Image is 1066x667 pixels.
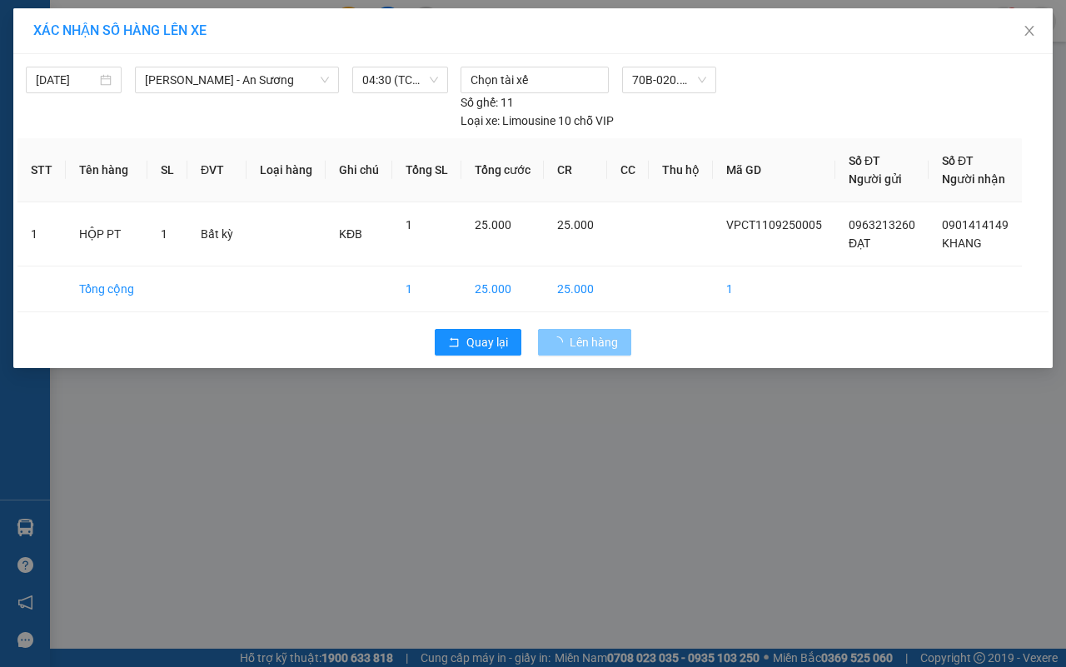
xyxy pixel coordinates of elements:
th: Mã GD [713,138,835,202]
th: STT [17,138,66,202]
td: 1 [17,202,66,266]
td: 25.000 [461,266,544,312]
td: Bất kỳ [187,202,247,266]
div: Limousine 10 chỗ VIP [461,112,614,130]
span: 0963213260 [849,218,915,231]
div: 11 [461,93,514,112]
span: Quay lại [466,333,508,351]
span: 04:30 (TC) - 70B-020.62 [362,67,438,92]
span: Người nhận [942,172,1005,186]
span: KHANG [942,236,982,250]
span: 25.000 [557,218,594,231]
th: Tổng SL [392,138,461,202]
th: Ghi chú [326,138,392,202]
span: Số ghế: [461,93,498,112]
span: VPCT1109250005 [726,218,822,231]
span: Số ĐT [849,154,880,167]
span: 0901414149 [942,218,1009,231]
button: rollbackQuay lại [435,329,521,356]
span: loading [551,336,570,348]
td: 25.000 [544,266,607,312]
span: 70B-020.62 [632,67,706,92]
span: 1 [406,218,412,231]
span: 1 [161,227,167,241]
button: Lên hàng [538,329,631,356]
span: 25.000 [475,218,511,231]
span: Người gửi [849,172,902,186]
span: close [1023,24,1036,37]
th: Loại hàng [247,138,326,202]
th: Tên hàng [66,138,147,202]
td: 1 [713,266,835,312]
th: ĐVT [187,138,247,202]
span: Loại xe: [461,112,500,130]
span: XÁC NHẬN SỐ HÀNG LÊN XE [33,22,207,38]
input: 12/09/2025 [36,71,97,89]
td: Tổng cộng [66,266,147,312]
th: Thu hộ [649,138,713,202]
td: 1 [392,266,461,312]
span: KĐB [339,227,362,241]
th: Tổng cước [461,138,544,202]
span: ĐẠT [849,236,870,250]
th: CC [607,138,649,202]
span: Lên hàng [570,333,618,351]
span: Châu Thành - An Sương [145,67,329,92]
td: HỘP PT [66,202,147,266]
span: rollback [448,336,460,350]
button: Close [1006,8,1053,55]
span: Số ĐT [942,154,974,167]
th: CR [544,138,607,202]
th: SL [147,138,187,202]
span: down [320,75,330,85]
